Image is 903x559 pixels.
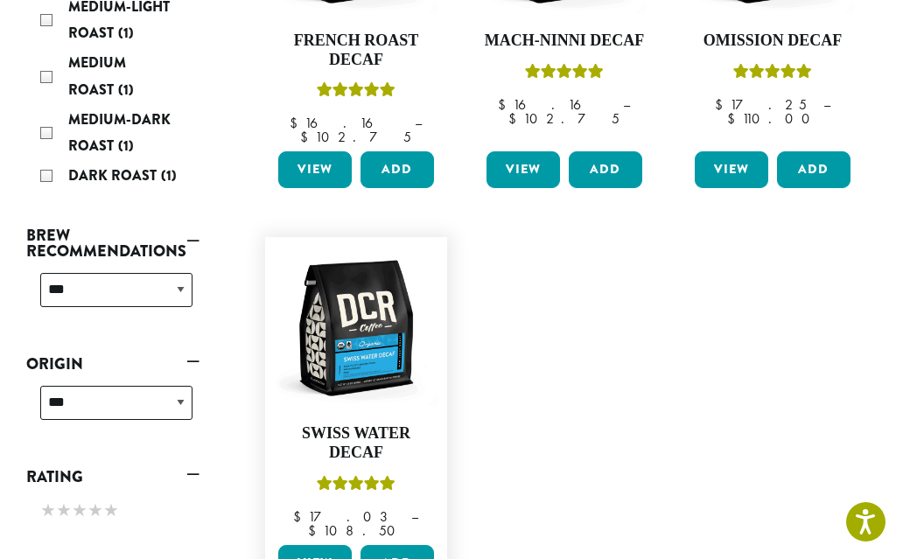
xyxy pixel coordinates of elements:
span: – [823,95,830,114]
span: ★ [103,498,119,523]
a: Swiss Water DecafRated 5.00 out of 5 [274,246,438,537]
button: Add [569,151,642,188]
span: ★ [40,498,56,523]
h4: Swiss Water Decaf [274,424,438,462]
button: Add [777,151,850,188]
span: (1) [118,23,134,43]
a: View [278,151,352,188]
div: Rated 4.33 out of 5 [733,61,812,87]
div: Rated 5.00 out of 5 [317,473,395,500]
bdi: 110.00 [727,109,818,128]
bdi: 108.50 [308,521,403,540]
a: View [486,151,560,188]
span: $ [715,95,730,114]
span: ★ [72,498,87,523]
a: View [695,151,768,188]
div: Brew Recommendations [26,266,199,328]
a: Brew Recommendations [26,220,199,266]
button: Add [360,151,434,188]
img: DCR-12oz-FTO-Swiss-Water-Decaf-Stock-scaled.png [274,246,438,410]
span: $ [290,114,304,132]
bdi: 16.16 [498,95,606,114]
span: (1) [118,80,134,100]
span: $ [498,95,513,114]
a: Rating [26,462,199,492]
span: $ [300,128,315,146]
span: Medium Roast [68,52,126,99]
span: (1) [118,136,134,156]
span: Dark Roast [68,165,161,185]
div: Rated 5.00 out of 5 [317,80,395,106]
span: – [415,114,422,132]
span: – [411,507,418,526]
bdi: 102.75 [300,128,411,146]
span: ★ [56,498,72,523]
span: ★ [87,498,103,523]
span: (1) [161,165,177,185]
span: $ [308,521,323,540]
bdi: 17.25 [715,95,807,114]
span: $ [727,109,742,128]
bdi: 102.75 [508,109,619,128]
h4: French Roast Decaf [274,31,438,69]
div: Origin [26,379,199,441]
span: $ [293,507,308,526]
h4: Omission Decaf [690,31,855,51]
h4: Mach-Ninni Decaf [482,31,647,51]
span: Medium-Dark Roast [68,109,171,156]
a: Origin [26,349,199,379]
bdi: 17.03 [293,507,395,526]
div: Rated 5.00 out of 5 [525,61,604,87]
span: $ [508,109,523,128]
div: Rating [26,492,199,532]
bdi: 16.16 [290,114,398,132]
span: – [623,95,630,114]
